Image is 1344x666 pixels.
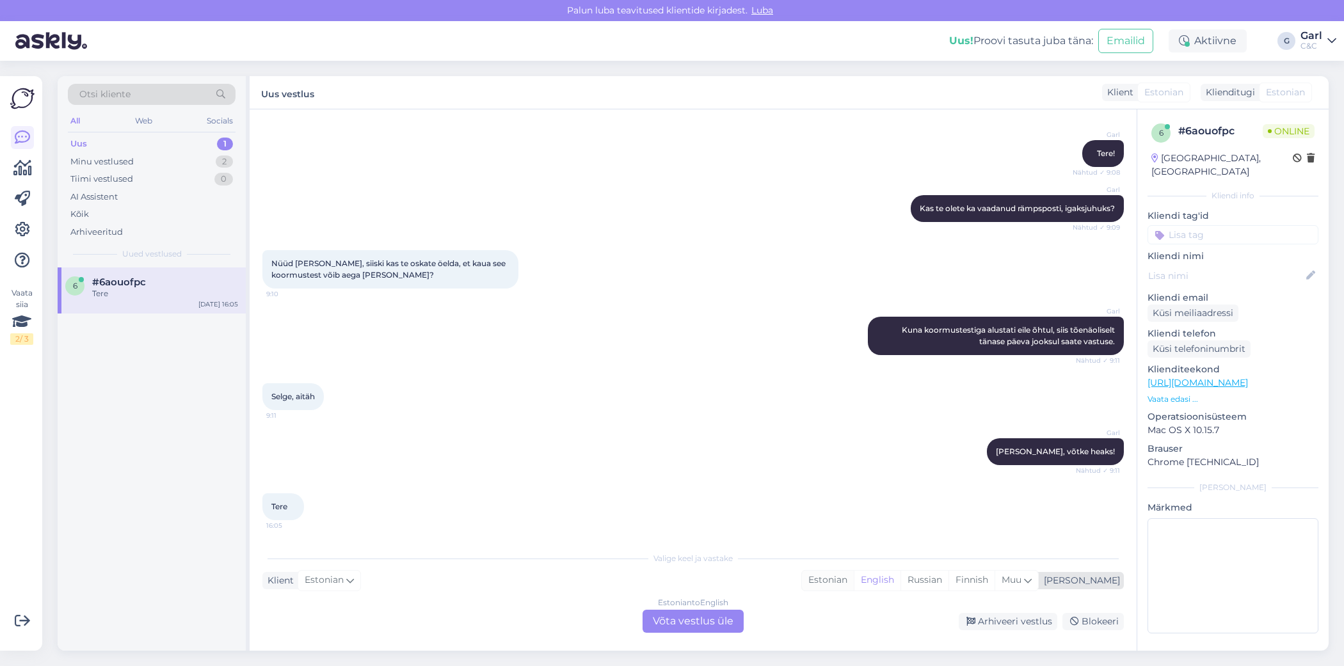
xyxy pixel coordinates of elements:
input: Lisa tag [1148,225,1318,244]
div: Klient [1102,86,1133,99]
span: Nähtud ✓ 9:11 [1072,356,1120,365]
div: Kliendi info [1148,190,1318,202]
div: 1 [217,138,233,150]
span: 6 [73,281,77,290]
span: Muu [1002,574,1021,585]
span: Nähtud ✓ 9:08 [1072,168,1120,177]
div: Garl [1300,31,1322,41]
div: G [1277,32,1295,50]
span: Kuna koormustestiga alustati eile õhtul, siis tõenäoliselt tänase päeva jooksul saate vastuse. [902,325,1117,346]
a: GarlC&C [1300,31,1336,51]
div: AI Assistent [70,191,118,203]
span: Estonian [1144,86,1183,99]
span: Garl [1072,428,1120,438]
div: All [68,113,83,129]
div: Võta vestlus üle [643,610,744,633]
p: Mac OS X 10.15.7 [1148,424,1318,437]
div: [PERSON_NAME] [1039,574,1120,587]
div: Arhiveeritud [70,226,123,239]
p: Chrome [TECHNICAL_ID] [1148,456,1318,469]
p: Märkmed [1148,501,1318,514]
div: Finnish [948,571,995,590]
span: Otsi kliente [79,88,131,101]
div: # 6aouofpc [1178,123,1263,139]
span: Online [1263,124,1315,138]
div: 2 / 3 [10,333,33,345]
div: Küsi telefoninumbrit [1148,340,1251,358]
div: English [854,571,900,590]
span: Garl [1072,185,1120,194]
span: Estonian [305,573,344,587]
div: Blokeeri [1062,613,1124,630]
p: Brauser [1148,442,1318,456]
span: #6aouofpc [92,276,146,288]
span: 16:05 [266,521,314,530]
p: Vaata edasi ... [1148,393,1318,405]
div: Küsi meiliaadressi [1148,305,1238,322]
span: 9:10 [266,289,314,299]
p: Operatsioonisüsteem [1148,410,1318,424]
span: Nähtud ✓ 9:11 [1072,466,1120,475]
div: 2 [216,155,233,168]
div: Estonian [802,571,854,590]
span: Nüüd [PERSON_NAME], siiski kas te oskate öelda, et kaua see koormustest võib aega [PERSON_NAME]? [271,258,508,280]
span: Tere [271,502,287,511]
div: Aktiivne [1169,29,1247,52]
div: Klient [262,574,294,587]
div: Vaata siia [10,287,33,345]
a: [URL][DOMAIN_NAME] [1148,377,1248,388]
span: 6 [1159,128,1164,138]
span: Estonian [1266,86,1305,99]
span: Selge, aitäh [271,392,315,401]
span: 9:11 [266,411,314,420]
button: Emailid [1098,29,1153,53]
span: Tere! [1097,148,1115,158]
div: Proovi tasuta juba täna: [949,33,1093,49]
div: Uus [70,138,87,150]
div: [GEOGRAPHIC_DATA], [GEOGRAPHIC_DATA] [1151,152,1293,178]
div: Tere [92,288,238,299]
div: Klienditugi [1201,86,1255,99]
div: Tiimi vestlused [70,173,133,186]
div: [PERSON_NAME] [1148,482,1318,493]
div: Kõik [70,208,89,221]
div: Valige keel ja vastake [262,553,1124,564]
p: Kliendi telefon [1148,327,1318,340]
span: Kas te olete ka vaadanud rämpsposti, igaksjuhuks? [920,203,1115,213]
img: Askly Logo [10,86,35,111]
div: C&C [1300,41,1322,51]
span: Garl [1072,130,1120,139]
span: Nähtud ✓ 9:09 [1072,223,1120,232]
span: [PERSON_NAME], võtke heaks! [996,447,1115,456]
div: [DATE] 16:05 [198,299,238,309]
label: Uus vestlus [261,84,314,101]
div: Socials [204,113,236,129]
p: Klienditeekond [1148,363,1318,376]
div: Arhiveeri vestlus [959,613,1057,630]
p: Kliendi nimi [1148,250,1318,263]
input: Lisa nimi [1148,269,1304,283]
b: Uus! [949,35,973,47]
span: Garl [1072,306,1120,316]
div: 0 [214,173,233,186]
span: Luba [748,4,777,16]
p: Kliendi tag'id [1148,209,1318,223]
div: Estonian to English [658,597,728,608]
div: Minu vestlused [70,155,134,168]
div: Web [132,113,155,129]
span: Uued vestlused [122,248,182,260]
p: Kliendi email [1148,291,1318,305]
div: Russian [900,571,948,590]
